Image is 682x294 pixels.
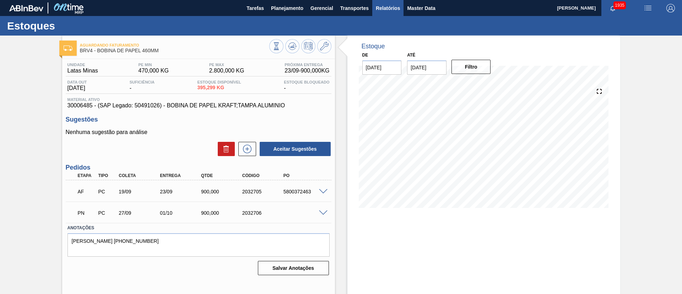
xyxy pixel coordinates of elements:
[9,5,43,11] img: TNhmsLtSVTkK8tSr43FrP2fwEKptu5GPRR3wAAAABJRU5ErkJggg==
[199,173,245,178] div: Qtde
[258,261,329,275] button: Salvar Anotações
[240,210,287,216] div: 2032706
[362,53,368,58] label: De
[282,189,328,194] div: 5800372463
[117,189,163,194] div: 19/09/2025
[407,60,446,75] input: dd/mm/yyyy
[76,184,97,199] div: Aguardando Faturamento
[199,210,245,216] div: 900,000
[209,63,244,67] span: PE MAX
[451,60,491,74] button: Filtro
[260,142,331,156] button: Aceitar Sugestões
[247,4,264,12] span: Tarefas
[284,80,329,84] span: Estoque Bloqueado
[139,63,169,67] span: PE MIN
[285,39,299,53] button: Atualizar Gráfico
[66,164,331,171] h3: Pedidos
[282,80,331,91] div: -
[67,85,87,91] span: [DATE]
[285,68,329,74] span: 23/09 - 900,000 KG
[269,39,283,53] button: Visão Geral dos Estoques
[282,173,328,178] div: PO
[66,129,331,135] p: Nenhuma sugestão para análise
[67,63,98,67] span: Unidade
[407,53,415,58] label: Até
[240,189,287,194] div: 2032705
[67,68,98,74] span: Latas Minas
[67,233,330,257] textarea: [PERSON_NAME] [PHONE_NUMBER]
[67,97,330,102] span: Material ativo
[67,223,330,233] label: Anotações
[158,173,204,178] div: Entrega
[78,210,96,216] p: PN
[197,85,241,90] span: 395,299 KG
[117,210,163,216] div: 27/09/2025
[613,1,626,9] span: 1935
[67,102,330,109] span: 30006485 - (SAP Legado: 50491026) - BOBINA DE PAPEL KRAFT;TAMPA ALUMINIO
[76,173,97,178] div: Etapa
[209,68,244,74] span: 2.800,000 KG
[96,210,118,216] div: Pedido de Compra
[362,43,385,50] div: Estoque
[285,63,329,67] span: Próxima Entrega
[407,4,435,12] span: Master Data
[601,3,624,13] button: Notificações
[130,80,155,84] span: Suficiência
[117,173,163,178] div: Coleta
[362,60,402,75] input: dd/mm/yyyy
[199,189,245,194] div: 900,000
[80,43,269,47] span: Aguardando Faturamento
[139,68,169,74] span: 470,000 KG
[214,142,235,156] div: Excluir Sugestões
[240,173,287,178] div: Código
[644,4,652,12] img: userActions
[80,48,269,53] span: BRV4 - BOBINA DE PAPEL 460MM
[7,22,133,30] h1: Estoques
[76,205,97,221] div: Pedido em Negociação
[158,189,204,194] div: 23/09/2025
[67,80,87,84] span: Data out
[256,141,331,157] div: Aceitar Sugestões
[340,4,369,12] span: Transportes
[271,4,303,12] span: Planejamento
[128,80,156,91] div: -
[96,173,118,178] div: Tipo
[78,189,96,194] p: AF
[96,189,118,194] div: Pedido de Compra
[235,142,256,156] div: Nova sugestão
[376,4,400,12] span: Relatórios
[197,80,241,84] span: Estoque Disponível
[158,210,204,216] div: 01/10/2025
[301,39,315,53] button: Programar Estoque
[666,4,675,12] img: Logout
[317,39,331,53] button: Ir ao Master Data / Geral
[66,116,331,123] h3: Sugestões
[310,4,333,12] span: Gerencial
[64,46,72,51] img: Ícone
